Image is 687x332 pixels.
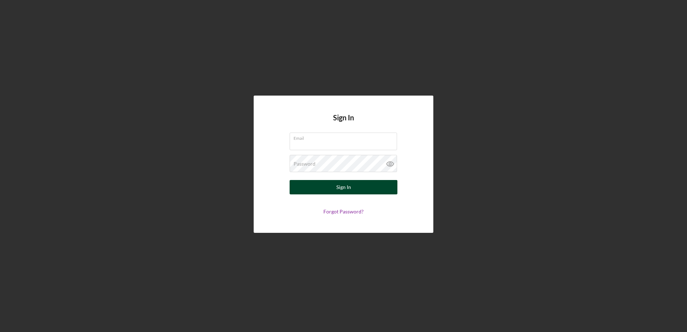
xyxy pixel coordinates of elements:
div: Sign In [336,180,351,194]
h4: Sign In [333,114,354,133]
label: Email [294,133,397,141]
button: Sign In [290,180,397,194]
label: Password [294,161,315,167]
a: Forgot Password? [323,208,364,215]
